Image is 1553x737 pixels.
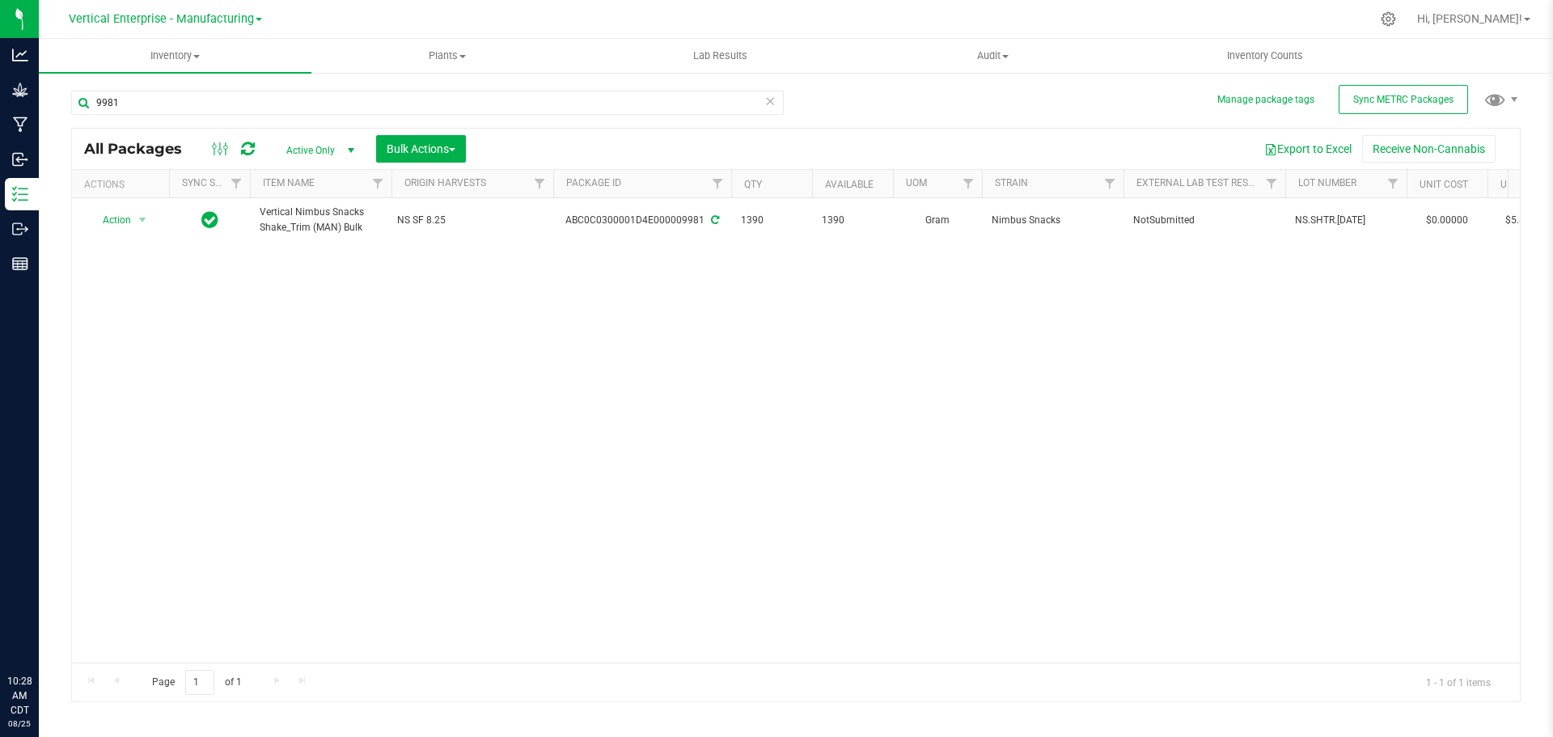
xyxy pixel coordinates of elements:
a: Inventory [39,39,311,73]
span: All Packages [84,140,198,158]
div: Manage settings [1378,11,1399,27]
a: Filter [365,170,391,197]
button: Export to Excel [1254,135,1362,163]
a: UOM [906,177,927,188]
button: Manage package tags [1217,93,1314,107]
span: Clear [764,91,776,112]
span: Sync METRC Packages [1353,94,1454,105]
span: Gram [903,213,972,228]
a: Qty [744,179,762,190]
span: Page of 1 [138,670,255,695]
a: Package ID [566,177,621,188]
p: 08/25 [7,718,32,730]
div: Actions [84,179,163,190]
a: Strain [995,177,1028,188]
a: Lab Results [584,39,857,73]
span: Plants [312,49,583,63]
iframe: Resource center unread badge [48,605,67,625]
input: Search Package ID, Item Name, SKU, Lot or Part Number... [71,91,784,115]
span: Nimbus Snacks [992,213,1114,228]
button: Receive Non-Cannabis [1362,135,1496,163]
a: Lot Number [1298,177,1356,188]
div: ABC0C0300001D4E000009981 [551,213,734,228]
a: Inventory Counts [1129,39,1402,73]
a: Filter [527,170,553,197]
a: Filter [705,170,731,197]
inline-svg: Manufacturing [12,116,28,133]
inline-svg: Reports [12,256,28,272]
a: Unit Cost [1420,179,1468,190]
p: 10:28 AM CDT [7,674,32,718]
inline-svg: Outbound [12,221,28,237]
td: $0.00000 [1407,198,1487,242]
a: Filter [1380,170,1407,197]
a: Plants [311,39,584,73]
span: In Sync [201,209,218,231]
a: External Lab Test Result [1136,177,1263,188]
a: Item Name [263,177,315,188]
span: 1390 [822,213,883,228]
span: select [133,209,153,231]
span: 1390 [741,213,802,228]
span: Bulk Actions [387,142,455,155]
span: Inventory Counts [1205,49,1325,63]
span: Inventory [39,49,311,63]
a: Filter [1097,170,1123,197]
a: Sync Status [182,177,244,188]
span: NS.SHTR.[DATE] [1295,213,1397,228]
span: Sync from Compliance System [709,214,719,226]
a: Unit Price [1500,179,1551,190]
a: Filter [1259,170,1285,197]
span: Action [88,209,132,231]
span: Hi, [PERSON_NAME]! [1417,12,1522,25]
inline-svg: Inventory [12,186,28,202]
a: Audit [857,39,1129,73]
inline-svg: Inbound [12,151,28,167]
span: NotSubmitted [1133,213,1276,228]
span: Vertical Enterprise - Manufacturing [69,12,254,26]
a: Origin Harvests [404,177,486,188]
a: Available [825,179,874,190]
span: Vertical Nimbus Snacks Shake_Trim (MAN) Bulk [260,205,382,235]
button: Sync METRC Packages [1339,85,1468,114]
input: 1 [185,670,214,695]
button: Bulk Actions [376,135,466,163]
div: NS SF 8.25 [397,213,548,228]
span: Lab Results [671,49,769,63]
inline-svg: Grow [12,82,28,98]
a: Filter [223,170,250,197]
span: 1 - 1 of 1 items [1413,670,1504,694]
iframe: Resource center [16,608,65,656]
inline-svg: Analytics [12,47,28,63]
span: Audit [857,49,1128,63]
a: Filter [955,170,982,197]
